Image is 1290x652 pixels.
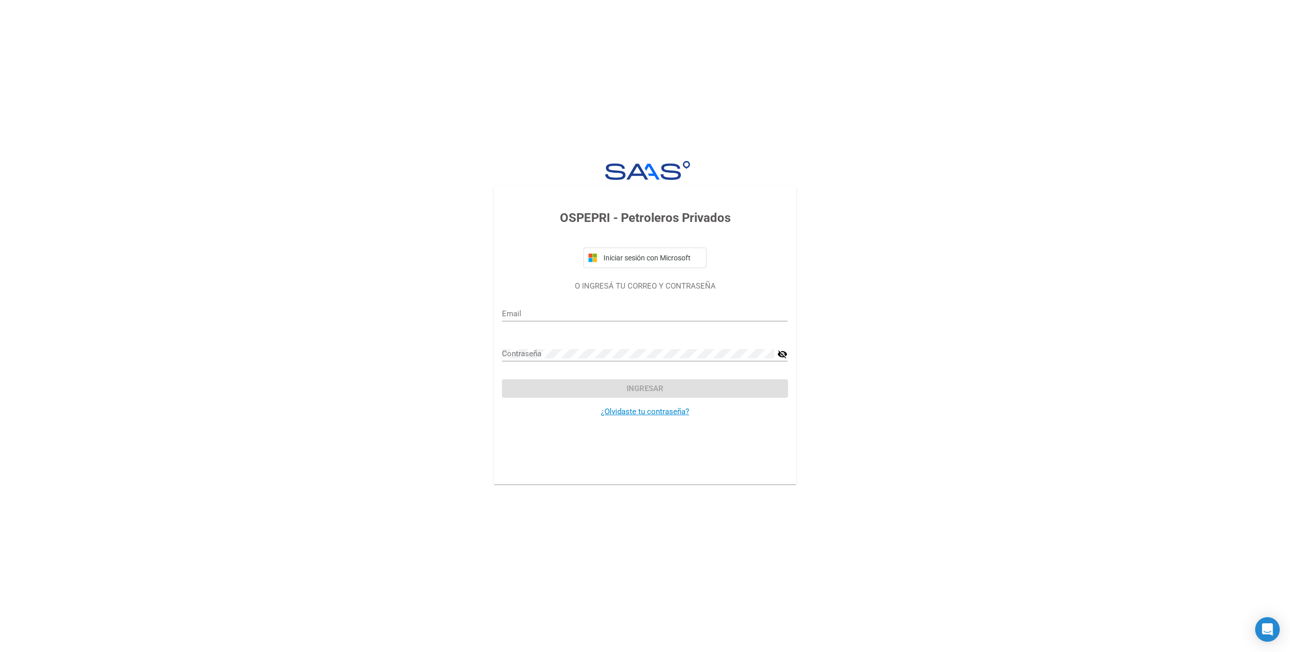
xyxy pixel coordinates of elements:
[601,254,702,262] span: Iniciar sesión con Microsoft
[583,248,707,268] button: Iniciar sesión con Microsoft
[777,348,788,360] mat-icon: visibility_off
[627,384,663,393] span: Ingresar
[601,407,689,416] a: ¿Olvidaste tu contraseña?
[1255,617,1280,642] div: Open Intercom Messenger
[502,379,788,398] button: Ingresar
[502,280,788,292] p: O INGRESÁ TU CORREO Y CONTRASEÑA
[502,209,788,227] h3: OSPEPRI - Petroleros Privados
